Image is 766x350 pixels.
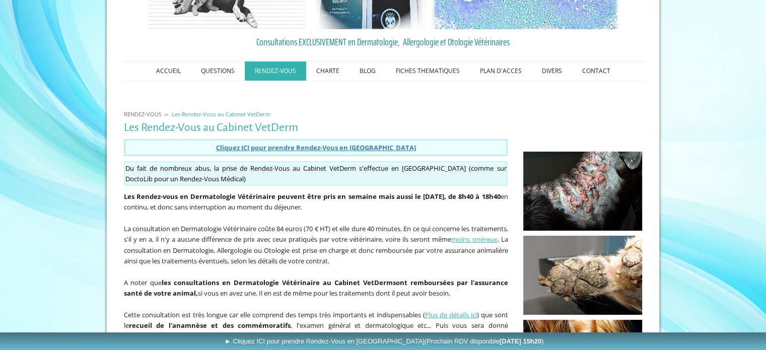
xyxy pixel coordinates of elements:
[162,278,392,287] b: les consultations en Dermatologie Vétérinaire au Cabinet VetDerm
[172,110,270,118] span: Les Rendez-Vous au Cabinet VetDerm
[124,34,643,49] a: Consultations EXCLUSIVEMENT en Dermatologie, Allergologie et Otologie Vétérinaires
[124,110,162,118] span: RENDEZ-VOUS
[572,61,620,81] a: CONTACT
[125,164,494,173] span: Du fait de nombreux abus, la prise de Rendez-Vous au Cabinet VetDerm s'effectue en [GEOGRAPHIC_DA...
[451,235,497,244] a: moins onéreux
[124,121,508,134] h1: Les Rendez-Vous au Cabinet VetDerm
[169,110,273,118] a: Les Rendez-Vous au Cabinet VetDerm
[124,192,501,201] strong: Les Rendez-vous en Dermatologie Vétérinaire peuvent être pris en semaine mais aussi le [DATE], de...
[532,61,572,81] a: DIVERS
[121,110,164,118] a: RENDEZ-VOUS
[157,235,452,244] span: l n'y a aucune différence de prix avec ceux pratiqués par votre vétérinaire, voire ils seront même
[245,61,306,81] a: RENDEZ-VOUS
[191,61,245,81] a: QUESTIONS
[216,143,415,152] a: Cliquez ICI pour prendre Rendez-Vous en [GEOGRAPHIC_DATA]
[470,61,532,81] a: PLAN D'ACCES
[124,224,407,233] span: La consultation en Dermatologie Vétérinaire coûte 84 euros (70 € HT) et elle dure 40 minutes. E
[306,61,350,81] a: CHARTE
[124,192,508,212] span: en continu, et donc sans interruption au moment du déjeuner.
[350,61,386,81] a: BLOG
[129,321,291,330] strong: recueil de l'anamnèse et des commémoratifs
[124,235,508,265] span: . La consultation en Dermatologie, Allergologie ou Otologie est prise en charge et donc remboursé...
[146,61,191,81] a: ACCUEIL
[198,289,450,298] span: si vous en avez une. Il en est de même pour les traitements dont il peut avoir besoin.
[425,310,476,319] a: Plus de détails ici
[124,278,162,287] span: A noter que
[500,337,542,345] b: [DATE] 15h20
[129,332,219,341] strong: diagnostic de la dermatose
[386,61,470,81] a: FICHES THEMATIQUES
[225,337,544,345] span: ► Cliquez ICI pour prendre Rendez-Vous en [GEOGRAPHIC_DATA]
[425,337,544,345] span: (Prochain RDV disponible )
